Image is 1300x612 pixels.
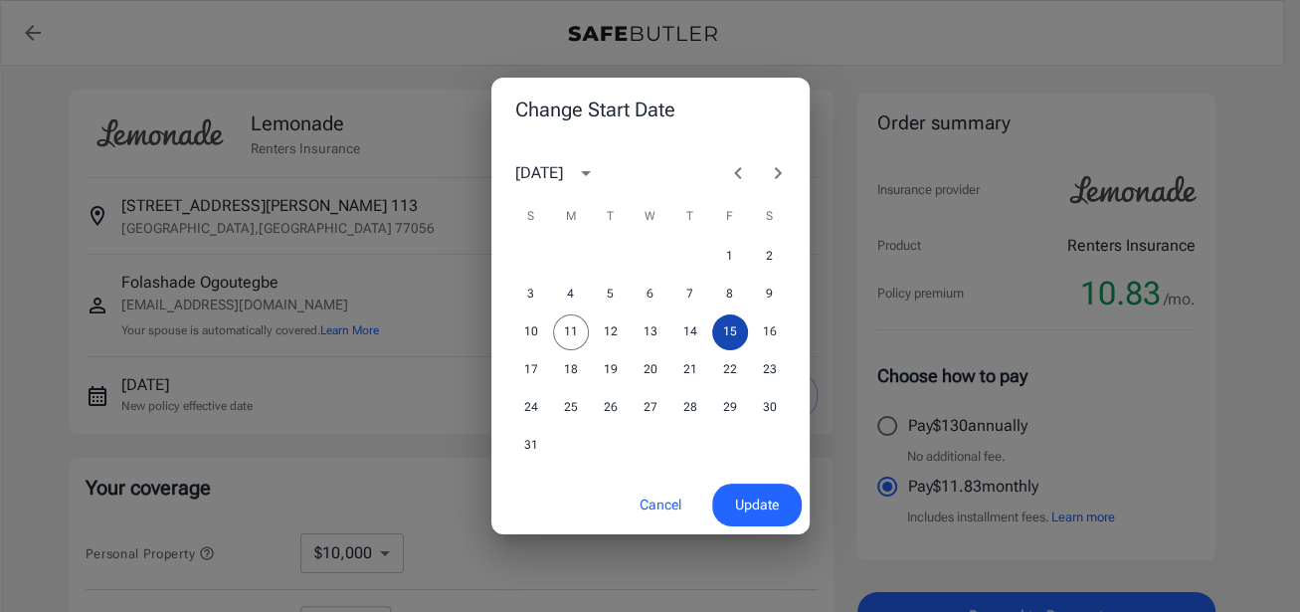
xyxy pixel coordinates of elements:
[752,390,788,426] button: 30
[752,197,788,237] span: Saturday
[553,314,589,350] button: 11
[513,352,549,388] button: 17
[633,277,668,312] button: 6
[593,352,629,388] button: 19
[752,314,788,350] button: 16
[712,277,748,312] button: 8
[513,277,549,312] button: 3
[672,197,708,237] span: Thursday
[752,277,788,312] button: 9
[633,197,668,237] span: Wednesday
[735,493,779,517] span: Update
[513,197,549,237] span: Sunday
[712,390,748,426] button: 29
[633,352,668,388] button: 20
[712,352,748,388] button: 22
[718,153,758,193] button: Previous month
[752,352,788,388] button: 23
[553,197,589,237] span: Monday
[513,390,549,426] button: 24
[672,390,708,426] button: 28
[633,314,668,350] button: 13
[593,314,629,350] button: 12
[569,156,603,190] button: calendar view is open, switch to year view
[758,153,798,193] button: Next month
[513,314,549,350] button: 10
[553,390,589,426] button: 25
[513,428,549,464] button: 31
[593,197,629,237] span: Tuesday
[752,239,788,275] button: 2
[515,161,563,185] div: [DATE]
[593,390,629,426] button: 26
[553,352,589,388] button: 18
[633,390,668,426] button: 27
[672,314,708,350] button: 14
[712,314,748,350] button: 15
[672,352,708,388] button: 21
[712,484,802,526] button: Update
[712,197,748,237] span: Friday
[491,78,810,141] h2: Change Start Date
[672,277,708,312] button: 7
[712,239,748,275] button: 1
[553,277,589,312] button: 4
[593,277,629,312] button: 5
[617,484,704,526] button: Cancel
